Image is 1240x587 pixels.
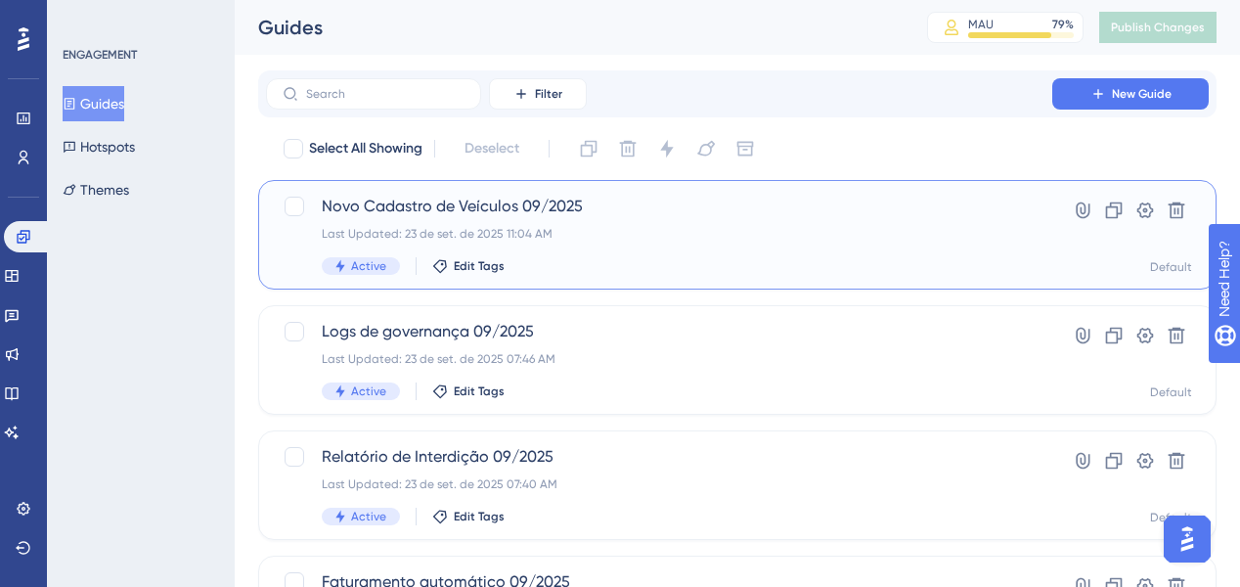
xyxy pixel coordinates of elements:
[1112,86,1172,102] span: New Guide
[454,384,505,399] span: Edit Tags
[322,476,996,492] div: Last Updated: 23 de set. de 2025 07:40 AM
[306,87,465,101] input: Search
[968,17,994,32] div: MAU
[1158,510,1217,568] iframe: UserGuiding AI Assistant Launcher
[465,137,519,160] span: Deselect
[454,509,505,524] span: Edit Tags
[432,258,505,274] button: Edit Tags
[351,258,386,274] span: Active
[46,5,122,28] span: Need Help?
[535,86,562,102] span: Filter
[322,226,996,242] div: Last Updated: 23 de set. de 2025 11:04 AM
[322,445,996,469] span: Relatório de Interdição 09/2025
[351,384,386,399] span: Active
[309,137,422,160] span: Select All Showing
[1150,510,1192,525] div: Default
[1099,12,1217,43] button: Publish Changes
[489,78,587,110] button: Filter
[1052,17,1074,32] div: 79 %
[1150,259,1192,275] div: Default
[432,384,505,399] button: Edit Tags
[322,195,996,218] span: Novo Cadastro de Veículos 09/2025
[1150,384,1192,400] div: Default
[454,258,505,274] span: Edit Tags
[447,131,537,166] button: Deselect
[63,47,137,63] div: ENGAGEMENT
[322,351,996,367] div: Last Updated: 23 de set. de 2025 07:46 AM
[63,172,129,207] button: Themes
[258,14,878,41] div: Guides
[63,129,135,164] button: Hotspots
[432,509,505,524] button: Edit Tags
[322,320,996,343] span: Logs de governança 09/2025
[63,86,124,121] button: Guides
[1052,78,1209,110] button: New Guide
[1111,20,1205,35] span: Publish Changes
[351,509,386,524] span: Active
